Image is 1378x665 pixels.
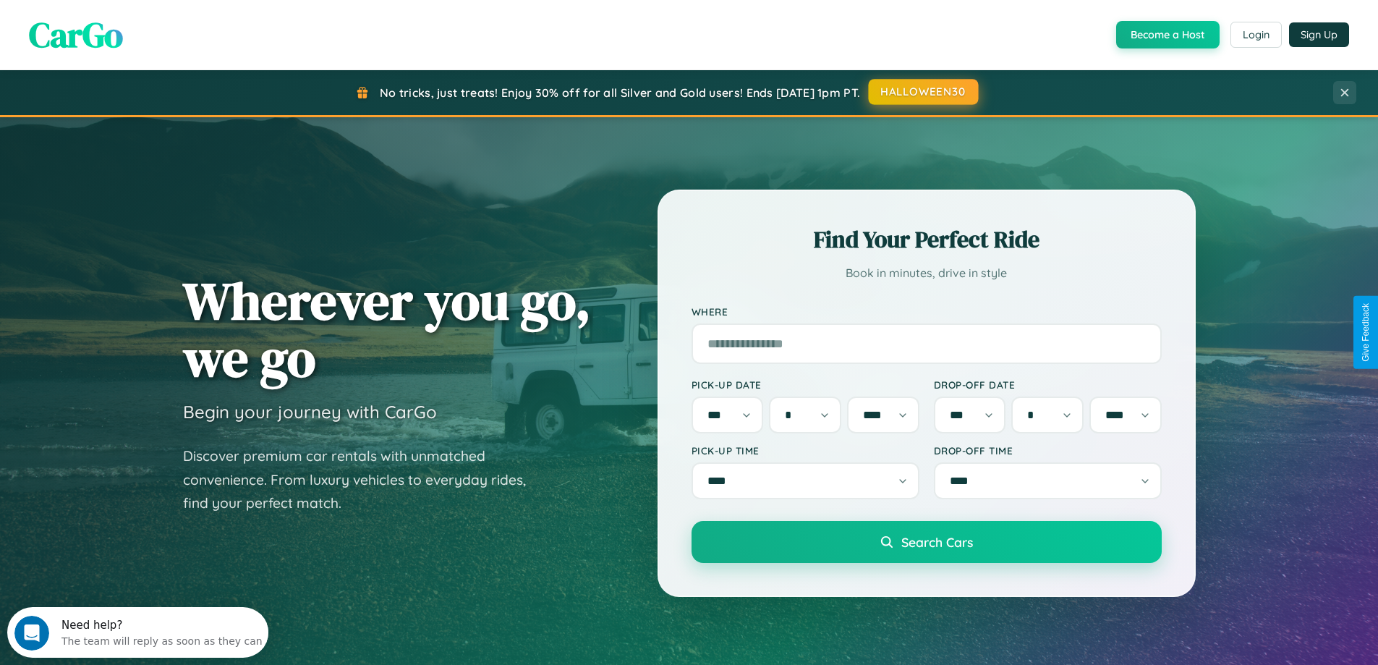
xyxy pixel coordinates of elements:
[934,444,1162,457] label: Drop-off Time
[1361,303,1371,362] div: Give Feedback
[380,85,860,100] span: No tricks, just treats! Enjoy 30% off for all Silver and Gold users! Ends [DATE] 1pm PT.
[54,12,255,24] div: Need help?
[692,263,1162,284] p: Book in minutes, drive in style
[1289,22,1349,47] button: Sign Up
[692,224,1162,255] h2: Find Your Perfect Ride
[183,444,545,515] p: Discover premium car rentals with unmatched convenience. From luxury vehicles to everyday rides, ...
[692,378,919,391] label: Pick-up Date
[183,401,437,423] h3: Begin your journey with CarGo
[869,79,979,105] button: HALLOWEEN30
[692,444,919,457] label: Pick-up Time
[934,378,1162,391] label: Drop-off Date
[1116,21,1220,48] button: Become a Host
[14,616,49,651] iframe: Intercom live chat
[901,534,973,550] span: Search Cars
[692,521,1162,563] button: Search Cars
[1230,22,1282,48] button: Login
[7,607,268,658] iframe: Intercom live chat discovery launcher
[6,6,269,46] div: Open Intercom Messenger
[692,305,1162,318] label: Where
[54,24,255,39] div: The team will reply as soon as they can
[29,11,123,59] span: CarGo
[183,272,591,386] h1: Wherever you go, we go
